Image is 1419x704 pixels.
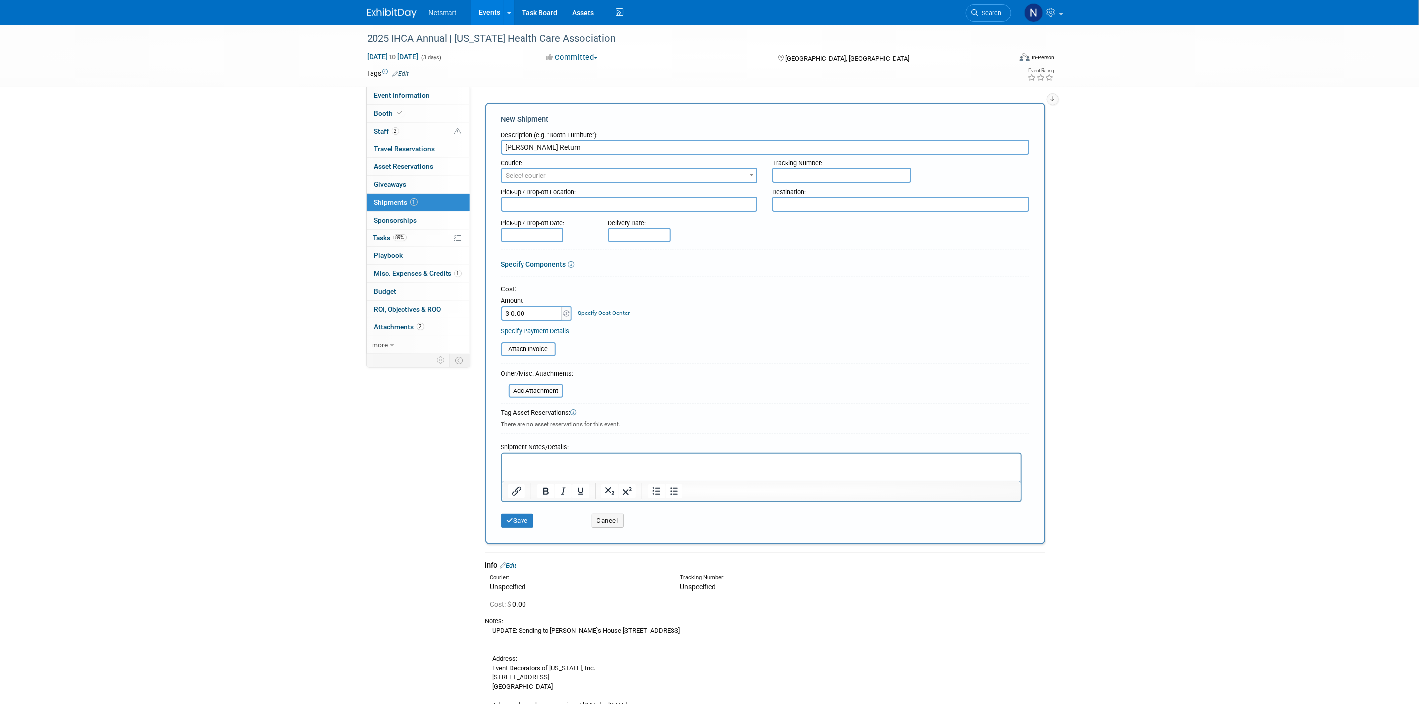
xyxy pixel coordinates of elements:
img: Nina Finn [1024,3,1043,22]
span: Event Information [374,91,430,99]
div: Tracking Number: [680,574,902,582]
div: 2025 IHCA Annual | [US_STATE] Health Care Association [364,30,996,48]
div: Event Rating [1027,68,1054,73]
span: [DATE] [DATE] [367,52,419,61]
button: Committed [542,52,601,63]
div: New Shipment [501,114,1029,125]
a: Travel Reservations [367,140,470,157]
button: Numbered list [648,484,665,498]
span: Giveaways [374,180,407,188]
span: Asset Reservations [374,162,434,170]
span: Sponsorships [374,216,417,224]
div: Event Format [953,52,1055,67]
div: Delivery Date: [608,214,729,228]
img: Format-Inperson.png [1020,53,1030,61]
button: Bold [537,484,554,498]
button: Save [501,514,534,528]
span: more [373,341,388,349]
a: ROI, Objectives & ROO [367,301,470,318]
span: Netsmart [429,9,457,17]
div: info [485,560,1045,571]
a: Shipments1 [367,194,470,211]
span: Staff [374,127,399,135]
div: Tracking Number: [772,155,1029,168]
div: Pick-up / Drop-off Date: [501,214,594,228]
div: Tag Asset Reservations: [501,408,1029,418]
a: more [367,336,470,354]
button: Cancel [592,514,624,528]
span: Cost: $ [490,600,513,608]
button: Italic [554,484,571,498]
span: Booth [374,109,405,117]
button: Insert/edit link [508,484,525,498]
div: There are no asset reservations for this event. [501,418,1029,429]
div: Unspecified [490,582,665,592]
span: to [388,53,398,61]
td: Personalize Event Tab Strip [433,354,450,367]
button: Subscript [601,484,618,498]
span: Misc. Expenses & Credits [374,269,462,277]
span: Unspecified [680,583,716,591]
span: 2 [392,127,399,135]
span: Potential Scheduling Conflict -- at least one attendee is tagged in another overlapping event. [455,127,462,136]
td: Tags [367,68,409,78]
a: Edit [393,70,409,77]
span: 2 [417,323,424,330]
div: Cost: [501,285,1029,294]
div: In-Person [1031,54,1054,61]
span: Shipments [374,198,418,206]
div: Shipment Notes/Details: [501,438,1022,453]
div: Amount [501,296,573,306]
button: Underline [572,484,589,498]
span: [GEOGRAPHIC_DATA], [GEOGRAPHIC_DATA] [785,55,909,62]
span: Playbook [374,251,403,259]
a: Attachments2 [367,318,470,336]
a: Playbook [367,247,470,264]
span: Budget [374,287,397,295]
i: Booth reservation complete [398,110,403,116]
td: Toggle Event Tabs [449,354,470,367]
span: 89% [393,234,407,241]
div: Other/Misc. Attachments: [501,369,574,381]
a: Tasks89% [367,230,470,247]
a: Specify Payment Details [501,327,570,335]
div: Destination: [772,183,1029,197]
a: Budget [367,283,470,300]
a: Sponsorships [367,212,470,229]
span: 1 [410,198,418,206]
iframe: Rich Text Area [502,454,1021,481]
a: Booth [367,105,470,122]
div: Description (e.g. "Booth Furniture"): [501,126,1029,140]
span: Attachments [374,323,424,331]
div: Pick-up / Drop-off Location: [501,183,758,197]
a: Misc. Expenses & Credits1 [367,265,470,282]
span: (3 days) [421,54,442,61]
img: ExhibitDay [367,8,417,18]
span: 1 [454,270,462,277]
div: Courier: [501,155,758,168]
button: Superscript [618,484,635,498]
a: Staff2 [367,123,470,140]
a: Edit [500,562,517,569]
span: ROI, Objectives & ROO [374,305,441,313]
span: Select courier [506,172,546,179]
button: Bullet list [665,484,682,498]
span: 0.00 [490,600,530,608]
span: Search [979,9,1002,17]
a: Specify Components [501,260,566,268]
div: Notes: [485,617,1045,626]
span: Travel Reservations [374,145,435,153]
div: Courier: [490,574,665,582]
a: Asset Reservations [367,158,470,175]
a: Specify Cost Center [578,310,630,316]
a: Giveaways [367,176,470,193]
span: Tasks [373,234,407,242]
a: Event Information [367,87,470,104]
a: Search [966,4,1011,22]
